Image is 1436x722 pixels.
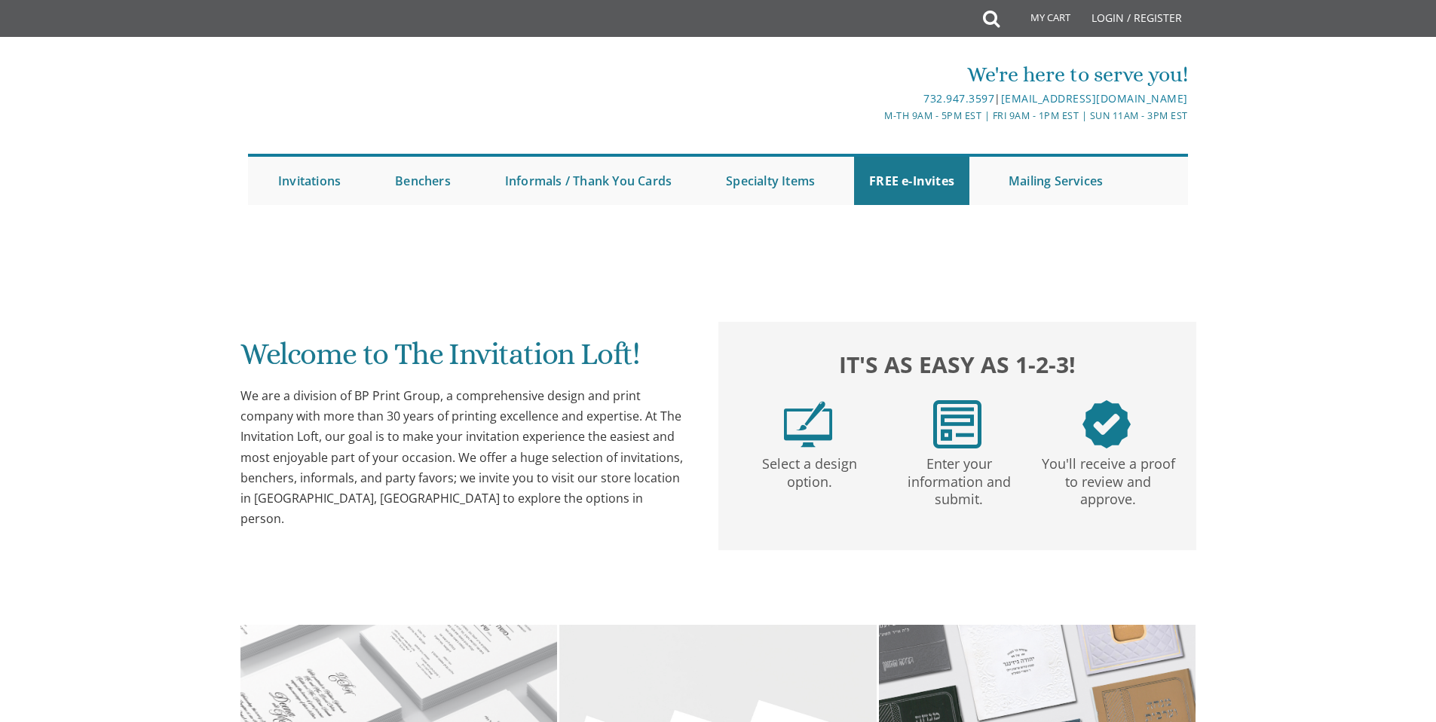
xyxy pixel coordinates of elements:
a: [EMAIL_ADDRESS][DOMAIN_NAME] [1001,91,1188,106]
a: Benchers [380,157,466,205]
div: We're here to serve you! [562,60,1188,90]
h2: It's as easy as 1-2-3! [733,347,1181,381]
a: Invitations [263,157,356,205]
img: step3.png [1082,400,1131,448]
img: step2.png [933,400,981,448]
a: My Cart [998,2,1081,39]
h1: Welcome to The Invitation Loft! [240,338,688,382]
a: Mailing Services [994,157,1118,205]
a: Specialty Items [711,157,830,205]
div: M-Th 9am - 5pm EST | Fri 9am - 1pm EST | Sun 11am - 3pm EST [562,108,1188,124]
div: | [562,90,1188,108]
a: 732.947.3597 [923,91,994,106]
img: step1.png [784,400,832,448]
p: Select a design option. [738,448,881,491]
p: You'll receive a proof to review and approve. [1036,448,1180,509]
div: We are a division of BP Print Group, a comprehensive design and print company with more than 30 y... [240,386,688,529]
a: FREE e-Invites [854,157,969,205]
p: Enter your information and submit. [887,448,1030,509]
a: Informals / Thank You Cards [490,157,687,205]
